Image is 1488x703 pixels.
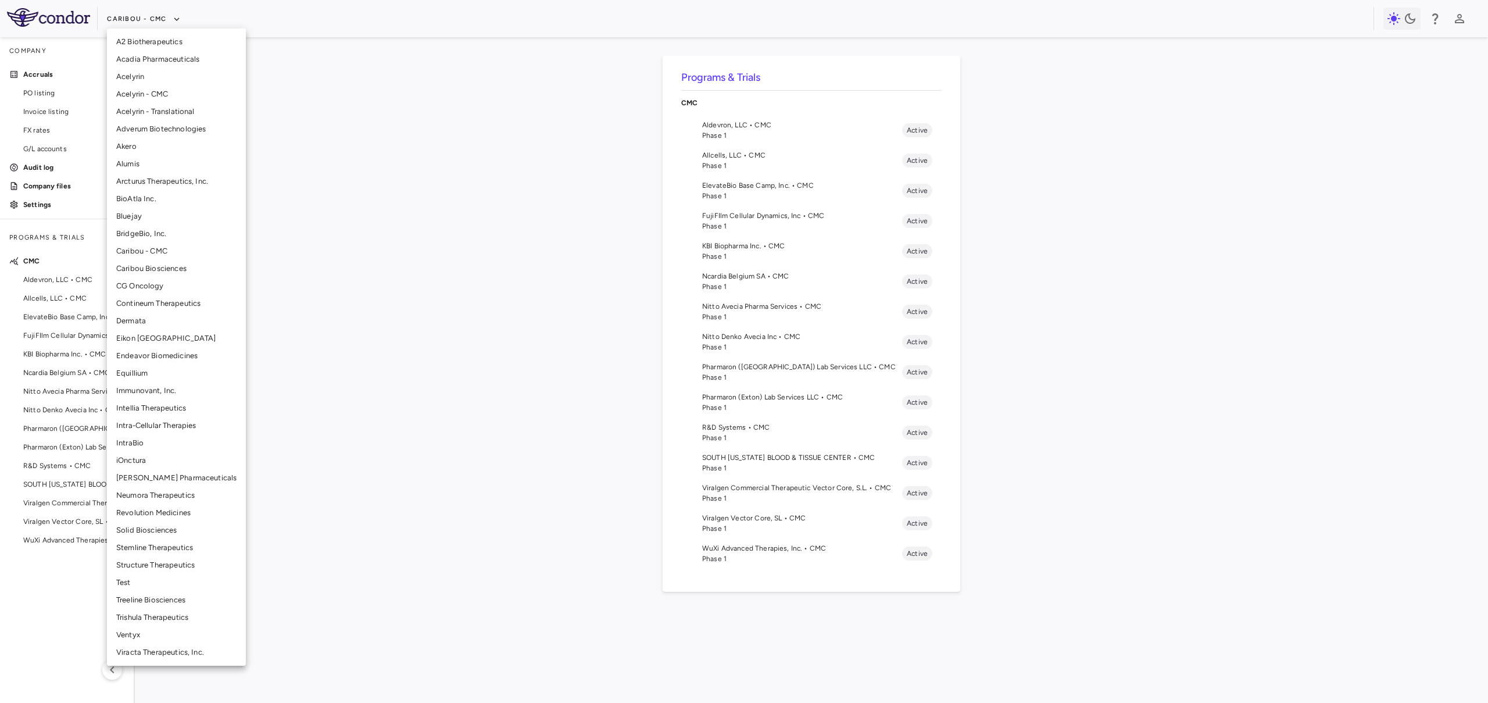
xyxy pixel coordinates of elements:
li: Ventyx [107,626,246,644]
li: Dermata [107,312,246,330]
li: Arcturus Therapeutics, Inc. [107,173,246,190]
li: iOnctura [107,452,246,469]
ul: Menu [107,28,246,666]
li: Intra-Cellular Therapies [107,417,246,434]
li: Caribou - CMC [107,242,246,260]
li: Test [107,574,246,591]
li: Structure Therapeutics [107,556,246,574]
li: IntraBio [107,434,246,452]
li: Alumis [107,155,246,173]
li: Immunovant, Inc. [107,382,246,399]
li: CG Oncology [107,277,246,295]
li: Adverum Biotechnologies [107,120,246,138]
li: Acelyrin - CMC [107,85,246,103]
li: Bluejay [107,208,246,225]
li: Endeavor Biomedicines [107,347,246,365]
li: Treeline Biosciences [107,591,246,609]
li: Solid Biosciences [107,522,246,539]
li: Viracta Therapeutics, Inc. [107,644,246,661]
li: Akero [107,138,246,155]
li: Neumora Therapeutics [107,487,246,504]
li: Trishula Therapeutics [107,609,246,626]
li: Equillium [107,365,246,382]
li: Intellia Therapeutics [107,399,246,417]
li: Stemline Therapeutics [107,539,246,556]
li: BioAtla Inc. [107,190,246,208]
li: BridgeBio, Inc. [107,225,246,242]
li: Revolution Medicines [107,504,246,522]
li: Caribou Biosciences [107,260,246,277]
li: [PERSON_NAME] Pharmaceuticals [107,469,246,487]
li: Contineum Therapeutics [107,295,246,312]
li: A2 Biotherapeutics [107,33,246,51]
li: Acelyrin [107,68,246,85]
li: Acadia Pharmaceuticals [107,51,246,68]
li: Acelyrin - Translational [107,103,246,120]
li: Eikon [GEOGRAPHIC_DATA] [107,330,246,347]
